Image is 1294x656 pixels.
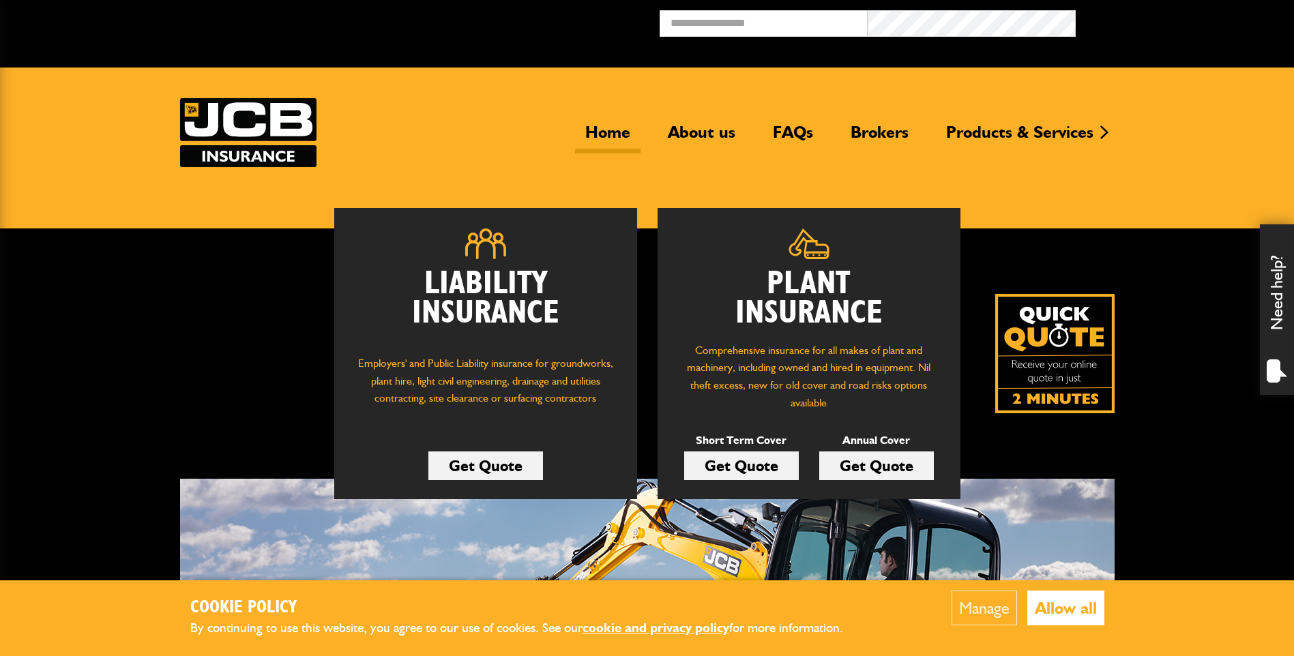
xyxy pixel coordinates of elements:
button: Broker Login [1076,10,1284,31]
a: Get Quote [684,451,799,480]
img: Quick Quote [995,294,1115,413]
h2: Liability Insurance [355,269,617,342]
p: Short Term Cover [684,432,799,449]
a: cookie and privacy policy [583,620,729,636]
a: Get Quote [819,451,934,480]
a: FAQs [763,122,823,153]
h2: Cookie Policy [190,597,866,618]
h2: Plant Insurance [678,269,940,328]
img: JCB Insurance Services logo [180,98,317,167]
a: Home [575,122,641,153]
button: Allow all [1027,591,1104,625]
p: Employers' and Public Liability insurance for groundworks, plant hire, light civil engineering, d... [355,355,617,420]
a: Get your insurance quote isn just 2-minutes [995,294,1115,413]
a: Get Quote [428,451,543,480]
div: Need help? [1260,224,1294,395]
p: By continuing to use this website, you agree to our use of cookies. See our for more information. [190,618,866,639]
p: Annual Cover [819,432,934,449]
a: JCB Insurance Services [180,98,317,167]
p: Comprehensive insurance for all makes of plant and machinery, including owned and hired in equipm... [678,342,940,411]
a: About us [658,122,746,153]
a: Products & Services [936,122,1104,153]
a: Brokers [840,122,919,153]
button: Manage [952,591,1017,625]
